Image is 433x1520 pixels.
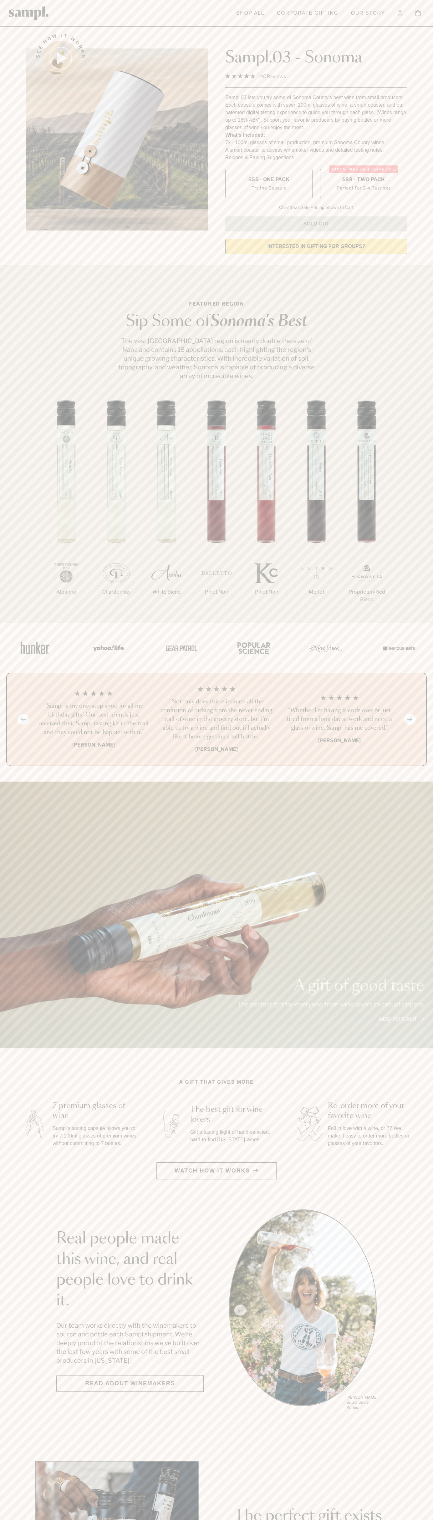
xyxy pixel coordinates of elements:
li: Recipes & Pairing Suggestions [225,154,407,161]
p: Gift a tasting flight of hand-selected, hard-to-find [US_STATE] wines. [190,1128,275,1143]
span: $88 - Two Pack [342,176,385,183]
h2: Real people made this wine, and real people love to drink it. [56,1229,204,1311]
li: 1 / 4 [37,686,150,753]
a: interested in gifting for groups? [225,239,407,254]
p: Pinot Noir [242,588,292,596]
p: The vast [GEOGRAPHIC_DATA] region is nearly double the size of Napa and contains 18 appellations,... [116,337,317,380]
ul: carousel [229,1209,377,1411]
img: Sampl.03 - Sonoma [26,48,208,231]
p: A gift of good taste [237,979,424,994]
img: Artboard_3_0b291449-6e8c-4d07-b2c2-3f3601a19cd1_x450.png [307,635,344,661]
li: A smart coaster to access winemaker videos and detailed tasting notes. [225,146,407,154]
h3: “Sampl is my one-stop shop for all my birthday gifts! Our best friends just received their Sampl ... [37,702,150,737]
h2: A gift that gives more [179,1078,254,1086]
button: Next slide [404,714,416,725]
li: Christmas Sale Pricing Shown In Cart [276,205,357,210]
li: 3 / 4 [283,686,396,753]
div: Christmas SALE! Save 20% [329,165,398,173]
p: Proprietary Red Blend [342,588,392,603]
button: Previous slide [17,714,29,725]
strong: What’s Included: [225,132,265,138]
li: 7 / 7 [342,400,392,623]
div: 140Reviews [225,72,286,81]
p: [PERSON_NAME] Sutro, Sutro Wines [347,1395,377,1410]
b: [PERSON_NAME] [318,737,361,743]
b: [PERSON_NAME] [72,742,115,748]
span: 140 [258,73,267,79]
p: Featured Region [116,300,317,308]
em: Sonoma's Best [210,314,308,329]
div: slide 1 [229,1209,377,1411]
p: White Blend [141,588,191,596]
li: 1 / 7 [41,400,91,616]
p: Albarino [41,588,91,596]
a: Add to cart [379,1015,424,1023]
li: 2 / 7 [91,400,141,616]
p: Merlot [292,588,342,596]
b: [PERSON_NAME] [195,746,238,752]
h3: “Whether I'm having friends over or just tired from a long day at work and need a glass of wine, ... [283,706,396,732]
img: Artboard_7_5b34974b-f019-449e-91fb-745f8d0877ee_x450.png [379,635,417,661]
h3: Re-order more of your favorite wine [328,1101,413,1121]
a: Read about Winemakers [56,1375,204,1392]
li: 5 / 7 [242,400,292,616]
img: Sampl logo [9,6,49,20]
small: Perfect For 2-4 Tastings [337,185,390,191]
img: Artboard_5_7fdae55a-36fd-43f7-8bfd-f74a06a2878e_x450.png [161,635,199,661]
li: 4 / 7 [191,400,242,616]
small: Try the Capsule [252,185,286,191]
h3: The best gift for wine lovers [190,1105,275,1125]
p: The perfect gift for everyone from wine lovers to casual sippers. [237,1000,424,1009]
h2: Sip Some of [116,314,317,329]
p: Chardonnay [91,588,141,596]
span: $55 - One Pack [248,176,290,183]
h3: “Not only does this eliminate all the confusion of picking from the never ending wall of wine in ... [160,697,273,741]
p: Fall in love with a wine, or 7? We make it easy to order more bottles or glasses of your favorites. [328,1125,413,1147]
p: Sampl's tasting capsule allows you to try 7 100ml glasses of premium wines without committing to ... [53,1125,138,1147]
button: Watch how it works [156,1162,277,1179]
a: Shop All [233,6,267,20]
a: Our Story [348,6,388,20]
h1: Sampl.03 - Sonoma [225,48,407,67]
li: 6 / 7 [292,400,342,616]
img: Artboard_1_c8cd28af-0030-4af1-819c-248e302c7f06_x450.png [16,635,54,661]
li: 7x - 100ml glasses of small production, premium Sonoma County wines [225,139,407,146]
span: Reviews [267,73,286,79]
li: 2 / 4 [160,686,273,753]
li: 3 / 7 [141,400,191,616]
img: Artboard_6_04f9a106-072f-468a-bdd7-f11783b05722_x450.png [89,635,126,661]
button: Sold Out [225,216,407,231]
a: Corporate Gifting [274,6,342,20]
button: See how it works [43,41,78,76]
img: Artboard_4_28b4d326-c26e-48f9-9c80-911f17d6414e_x450.png [234,635,272,661]
div: Sampl.03 lets you try some of Sonoma County's best wine from small producers. Each capsule comes ... [225,94,407,131]
h3: 7 premium glasses of wine [53,1101,138,1121]
p: Our team works directly with the winemakers to source and bottle each Sampl shipment. We’re deepl... [56,1321,204,1365]
p: Pinot Noir [191,588,242,596]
